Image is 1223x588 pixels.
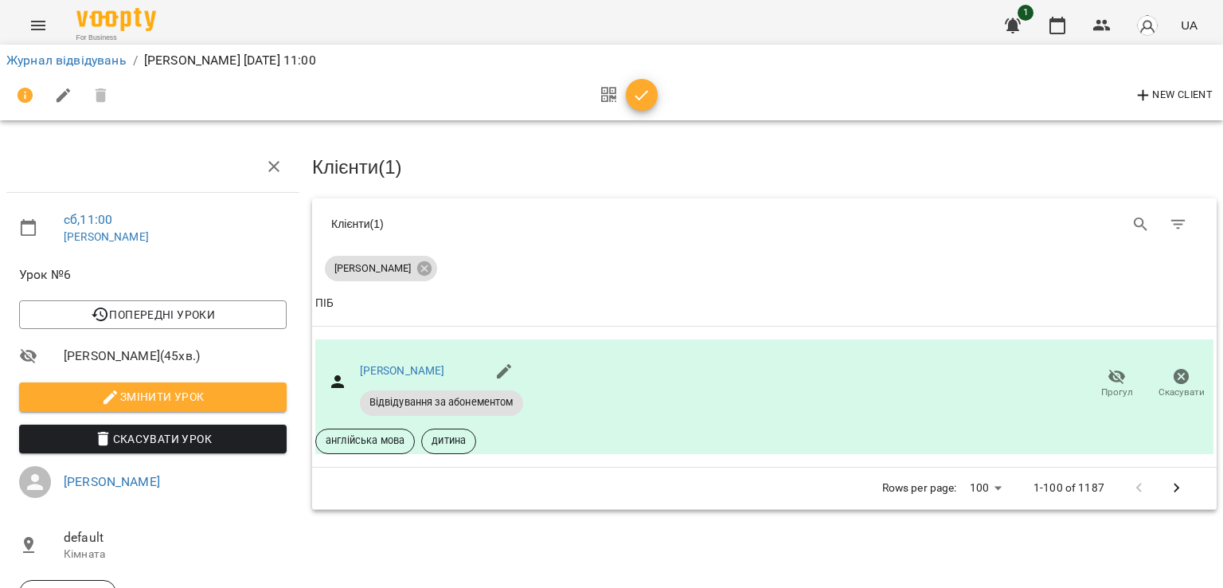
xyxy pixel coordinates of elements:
[1084,362,1149,406] button: Прогул
[315,294,1213,313] span: ПІБ
[6,51,1217,70] nav: breadcrumb
[360,395,523,410] span: Відвідування за абонементом
[64,474,160,489] a: [PERSON_NAME]
[1101,386,1133,399] span: Прогул
[76,33,156,43] span: For Business
[315,294,334,313] div: ПІБ
[64,347,287,366] span: [PERSON_NAME] ( 45 хв. )
[316,433,414,448] span: англійська мова
[1033,480,1104,496] p: 1-100 of 1187
[963,476,1008,500] div: 100
[76,8,156,31] img: Voopty Logo
[331,216,752,232] div: Клієнти ( 1 )
[315,294,334,313] div: Sort
[1159,386,1205,399] span: Скасувати
[64,212,112,227] a: сб , 11:00
[133,51,138,70] li: /
[64,528,287,547] span: default
[144,51,316,70] p: [PERSON_NAME] [DATE] 11:00
[19,6,57,45] button: Menu
[1130,83,1217,108] button: New Client
[64,230,149,243] a: [PERSON_NAME]
[1122,206,1160,244] button: Search
[19,300,287,329] button: Попередні уроки
[1136,14,1159,37] img: avatar_s.png
[312,198,1217,249] div: Table Toolbar
[325,261,420,276] span: [PERSON_NAME]
[325,256,437,281] div: [PERSON_NAME]
[1134,86,1213,105] span: New Client
[32,429,274,449] span: Скасувати Урок
[6,53,127,68] a: Журнал відвідувань
[882,480,957,496] p: Rows per page:
[1158,469,1196,508] button: Next Page
[1174,10,1204,40] button: UA
[1159,206,1198,244] button: Фільтр
[19,425,287,453] button: Скасувати Урок
[360,364,445,377] a: [PERSON_NAME]
[64,547,287,563] p: Кімната
[1149,362,1213,406] button: Скасувати
[32,305,274,324] span: Попередні уроки
[1181,17,1198,33] span: UA
[1018,5,1033,21] span: 1
[19,382,287,411] button: Змінити урок
[312,157,1217,178] h3: Клієнти ( 1 )
[422,433,475,448] span: дитина
[32,387,274,406] span: Змінити урок
[19,265,287,284] span: Урок №6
